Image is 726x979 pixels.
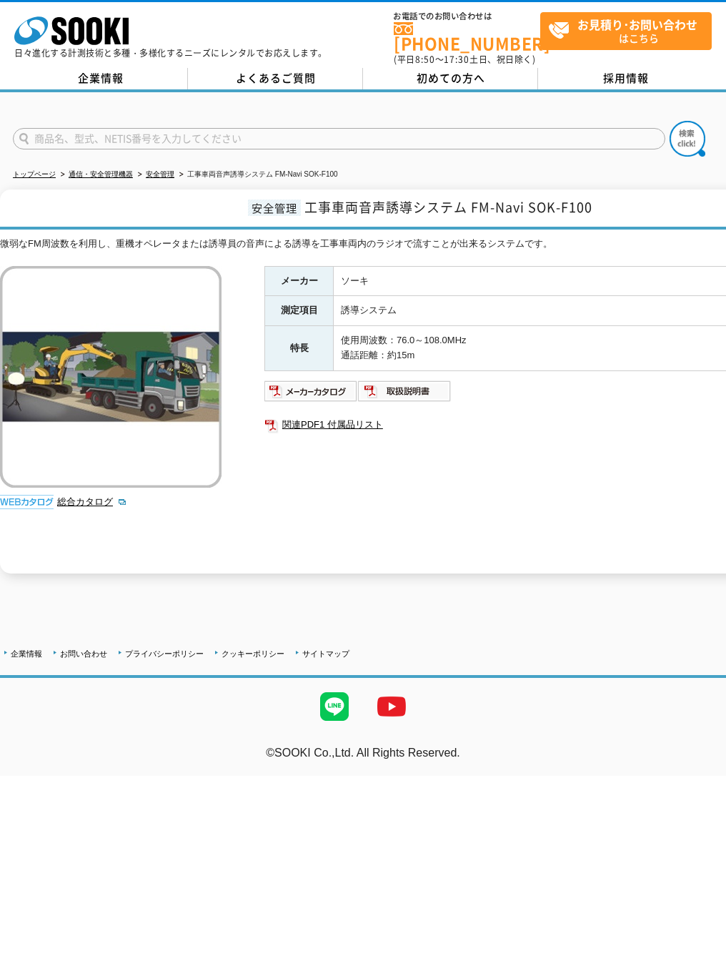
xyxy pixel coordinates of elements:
[548,13,711,49] span: はこちら
[69,170,133,178] a: 通信・安全管理機器
[302,649,349,658] a: サイトマップ
[13,128,665,149] input: 商品名、型式、NETIS番号を入力してください
[394,12,540,21] span: お電話でのお問い合わせは
[13,170,56,178] a: トップページ
[176,167,338,182] li: 工事車両音声誘導システム FM-Navi SOK-F100
[415,53,435,66] span: 8:50
[60,649,107,658] a: お問い合わせ
[13,68,188,89] a: 企業情報
[188,68,363,89] a: よくあるご質問
[577,16,697,33] strong: お見積り･お問い合わせ
[394,22,540,51] a: [PHONE_NUMBER]
[306,678,363,735] img: LINE
[363,68,538,89] a: 初めての方へ
[394,53,535,66] span: (平日 ～ 土日、祝日除く)
[265,296,334,326] th: 測定項目
[248,200,301,216] span: 安全管理
[57,496,127,507] a: 総合カタログ
[444,53,469,66] span: 17:30
[540,12,712,50] a: お見積り･お問い合わせはこちら
[417,70,485,86] span: 初めての方へ
[264,389,358,400] a: メーカーカタログ
[125,649,204,658] a: プライバシーポリシー
[265,266,334,296] th: メーカー
[14,49,327,57] p: 日々進化する計測技術と多種・多様化するニーズにレンタルでお応えします。
[358,389,452,400] a: 取扱説明書
[265,326,334,371] th: 特長
[671,762,726,774] a: テストMail
[363,678,420,735] img: YouTube
[146,170,174,178] a: 安全管理
[222,649,284,658] a: クッキーポリシー
[264,380,358,403] img: メーカーカタログ
[11,649,42,658] a: 企業情報
[670,121,705,157] img: btn_search.png
[304,197,592,217] span: 工事車両音声誘導システム FM-Navi SOK-F100
[358,380,452,403] img: 取扱説明書
[538,68,713,89] a: 採用情報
